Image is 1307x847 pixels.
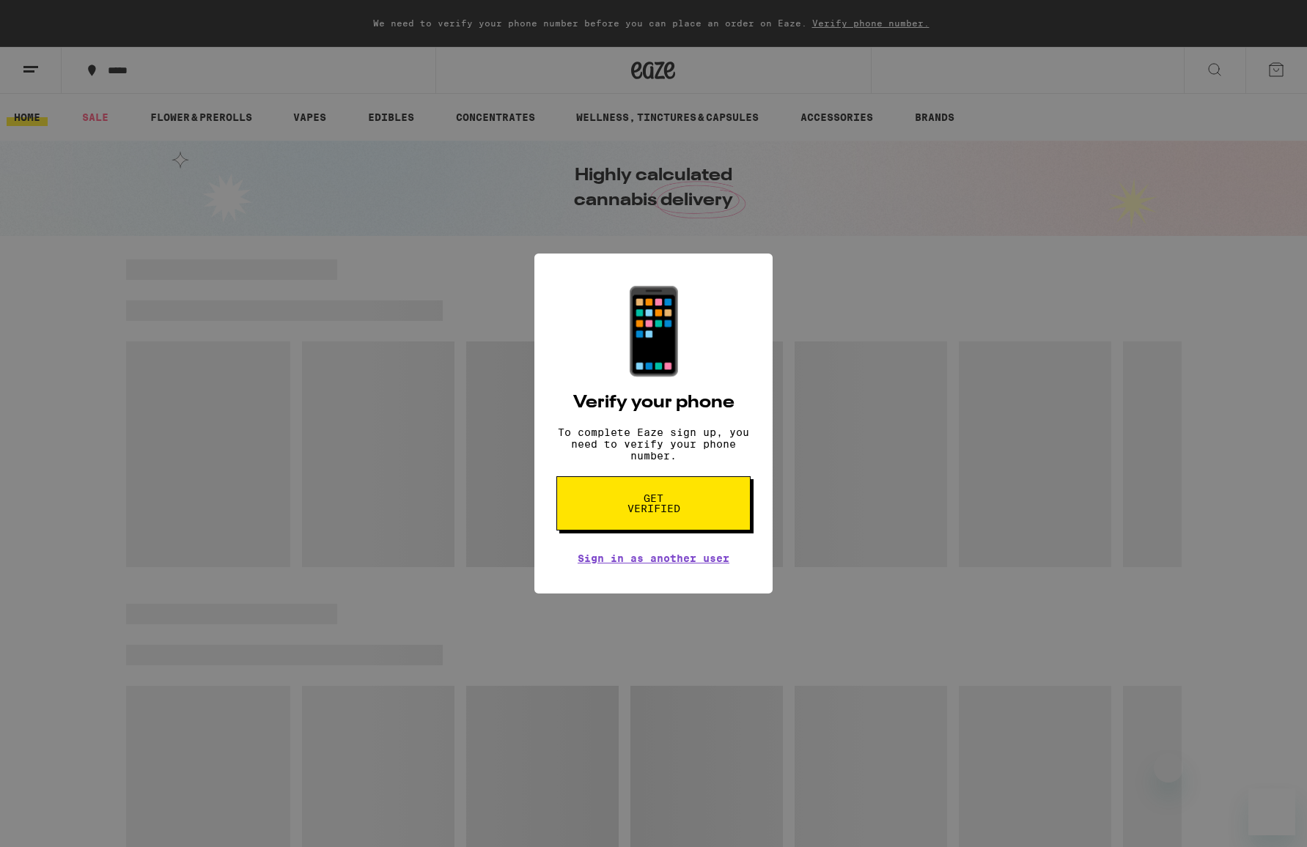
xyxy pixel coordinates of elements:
p: To complete Eaze sign up, you need to verify your phone number. [556,426,751,462]
iframe: Button to launch messaging window [1248,788,1295,835]
button: Get verified [556,476,751,530]
a: Sign in as another user [578,552,729,564]
iframe: Close message [1154,753,1183,783]
h2: Verify your phone [573,394,735,412]
div: 📱 [603,283,705,380]
span: Get verified [616,493,691,514]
